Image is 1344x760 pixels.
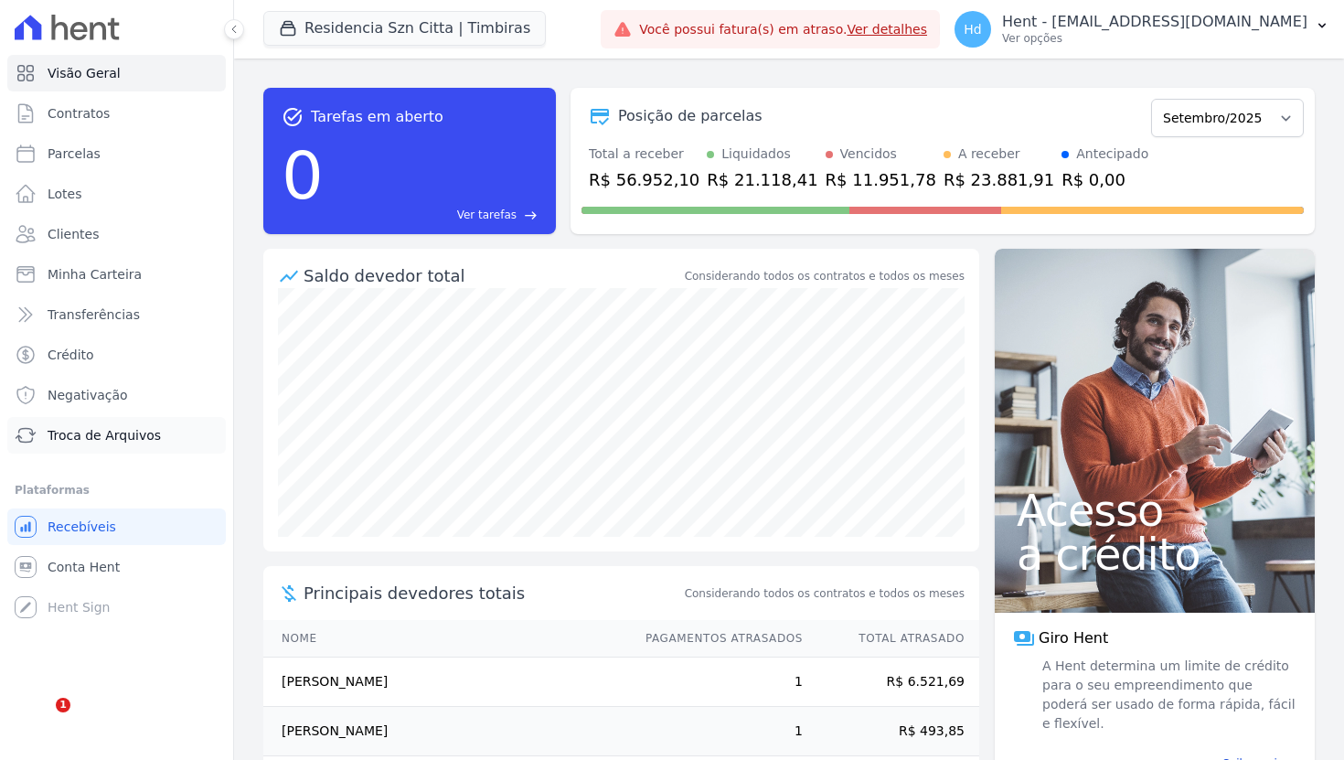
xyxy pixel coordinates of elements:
span: Giro Hent [1039,627,1108,649]
span: task_alt [282,106,304,128]
span: Lotes [48,185,82,203]
div: Considerando todos os contratos e todos os meses [685,268,965,284]
span: Transferências [48,305,140,324]
span: Contratos [48,104,110,123]
button: Residencia Szn Citta | Timbiras [263,11,546,46]
a: Troca de Arquivos [7,417,226,454]
a: Ver detalhes [847,22,927,37]
span: A Hent determina um limite de crédito para o seu empreendimento que poderá ser usado de forma ráp... [1039,657,1296,733]
span: Minha Carteira [48,265,142,284]
div: Posição de parcelas [618,105,763,127]
div: 0 [282,128,324,223]
span: Negativação [48,386,128,404]
span: Hd [964,23,981,36]
a: Negativação [7,377,226,413]
p: Ver opções [1002,31,1307,46]
a: Conta Hent [7,549,226,585]
div: Plataformas [15,479,219,501]
a: Clientes [7,216,226,252]
span: Parcelas [48,145,101,163]
span: a crédito [1017,532,1293,576]
a: Lotes [7,176,226,212]
a: Crédito [7,337,226,373]
a: Transferências [7,296,226,333]
div: Liquidados [721,145,791,164]
th: Nome [263,620,628,658]
td: R$ 493,85 [804,707,979,756]
span: 1 [56,698,70,712]
td: [PERSON_NAME] [263,658,628,707]
span: Visão Geral [48,64,121,82]
div: Antecipado [1076,145,1148,164]
td: 1 [628,707,804,756]
span: Tarefas em aberto [311,106,443,128]
div: R$ 0,00 [1061,167,1148,192]
span: Recebíveis [48,518,116,536]
a: Contratos [7,95,226,132]
span: Você possui fatura(s) em atraso. [639,20,927,39]
span: Crédito [48,346,94,364]
td: R$ 6.521,69 [804,658,979,707]
a: Recebíveis [7,508,226,545]
div: Saldo devedor total [304,263,681,288]
a: Parcelas [7,135,226,172]
span: Principais devedores totais [304,581,681,605]
span: Acesso [1017,488,1293,532]
td: [PERSON_NAME] [263,707,628,756]
span: Conta Hent [48,558,120,576]
div: A receber [958,145,1020,164]
th: Total Atrasado [804,620,979,658]
span: Troca de Arquivos [48,426,161,444]
a: Minha Carteira [7,256,226,293]
div: R$ 23.881,91 [944,167,1054,192]
a: Visão Geral [7,55,226,91]
div: R$ 56.952,10 [589,167,699,192]
td: 1 [628,658,804,707]
button: Hd Hent - [EMAIL_ADDRESS][DOMAIN_NAME] Ver opções [940,4,1344,55]
div: R$ 11.951,78 [826,167,936,192]
th: Pagamentos Atrasados [628,620,804,658]
div: R$ 21.118,41 [707,167,817,192]
span: east [524,209,538,222]
div: Total a receber [589,145,699,164]
p: Hent - [EMAIL_ADDRESS][DOMAIN_NAME] [1002,13,1307,31]
div: Vencidos [840,145,897,164]
span: Considerando todos os contratos e todos os meses [685,585,965,602]
span: Clientes [48,225,99,243]
iframe: Intercom live chat [18,698,62,742]
a: Ver tarefas east [331,207,538,223]
span: Ver tarefas [457,207,517,223]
